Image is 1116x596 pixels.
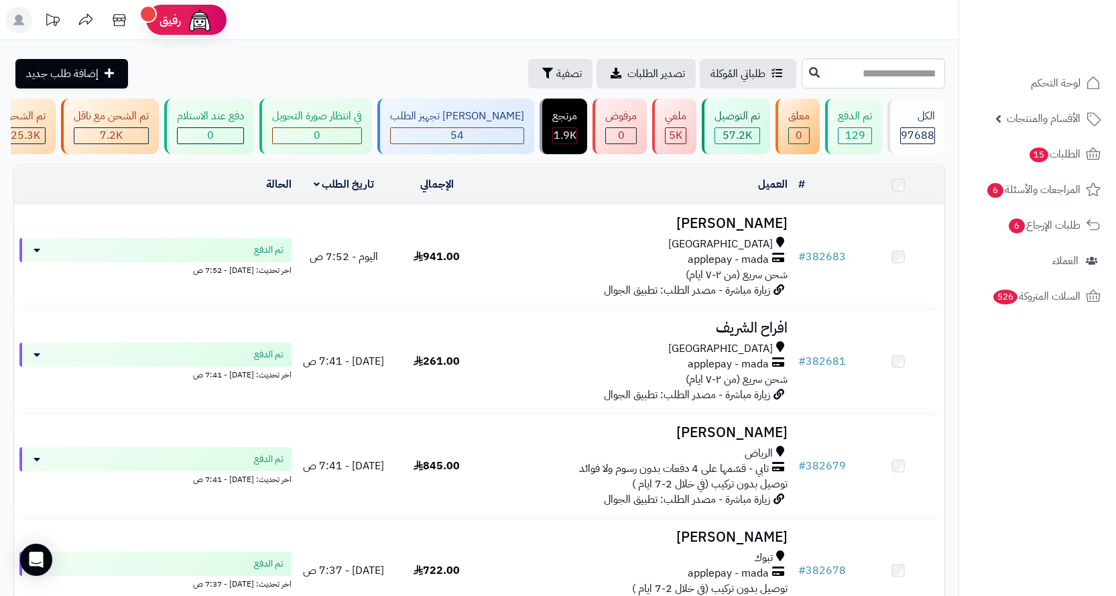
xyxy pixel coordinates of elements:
span: applepay - mada [688,357,769,372]
a: ملغي 5K [649,99,699,154]
a: الطلبات15 [967,138,1108,170]
span: applepay - mada [688,252,769,267]
div: 129 [839,128,871,143]
div: 54 [391,128,523,143]
span: 7.2K [100,127,123,143]
span: إضافة طلب جديد [26,66,99,82]
a: السلات المتروكة526 [967,280,1108,312]
span: # [798,353,806,369]
span: 25.3K [11,127,40,143]
button: تصفية [528,59,593,88]
div: ملغي [665,109,686,124]
a: المراجعات والأسئلة6 [967,174,1108,206]
img: ai-face.png [186,7,213,34]
span: # [798,458,806,474]
span: العملاء [1052,251,1078,270]
a: معلق 0 [773,99,822,154]
h3: [PERSON_NAME] [489,425,788,440]
span: 6 [1009,219,1025,233]
span: applepay - mada [688,566,769,581]
span: زيارة مباشرة - مصدر الطلب: تطبيق الجوال [604,282,770,298]
span: تصفية [556,66,582,82]
span: 5K [669,127,682,143]
div: 57238 [715,128,759,143]
a: تم الشحن مع ناقل 7.2K [58,99,162,154]
span: طلباتي المُوكلة [710,66,765,82]
span: 6 [987,183,1003,198]
span: 1.9K [554,127,576,143]
div: 0 [178,128,243,143]
a: إضافة طلب جديد [15,59,128,88]
span: 54 [450,127,464,143]
div: تم الشحن مع ناقل [74,109,149,124]
span: تم الدفع [254,348,284,361]
h3: [PERSON_NAME] [489,530,788,545]
a: لوحة التحكم [967,67,1108,99]
span: زيارة مباشرة - مصدر الطلب: تطبيق الجوال [604,387,770,403]
span: [GEOGRAPHIC_DATA] [668,341,773,357]
span: [GEOGRAPHIC_DATA] [668,237,773,252]
a: الحالة [266,176,292,192]
div: الكل [900,109,935,124]
h3: [PERSON_NAME] [489,216,788,231]
div: 7222 [74,128,148,143]
span: توصيل بدون تركيب (في خلال 2-7 ايام ) [632,476,788,492]
div: [PERSON_NAME] تجهيز الطلب [390,109,524,124]
span: 129 [845,127,865,143]
a: العميل [758,176,788,192]
a: تم التوصيل 57.2K [699,99,773,154]
a: #382678 [798,562,846,579]
span: اليوم - 7:52 ص [310,249,378,265]
div: 1856 [553,128,576,143]
span: المراجعات والأسئلة [986,180,1080,199]
span: تم الدفع [254,243,284,257]
a: تصدير الطلبات [597,59,696,88]
span: شحن سريع (من ٢-٧ ايام) [686,267,788,283]
div: تم التوصيل [715,109,760,124]
div: اخر تحديث: [DATE] - 7:41 ص [19,367,292,381]
span: 941.00 [414,249,460,265]
span: 526 [993,290,1017,304]
div: دفع عند الاستلام [177,109,244,124]
div: 0 [273,128,361,143]
div: مرتجع [552,109,577,124]
span: لوحة التحكم [1031,74,1080,93]
span: شحن سريع (من ٢-٧ ايام) [686,371,788,388]
span: # [798,249,806,265]
span: الأقسام والمنتجات [1007,109,1080,128]
h3: افراح الشريف [489,320,788,336]
div: معلق [788,109,810,124]
div: 0 [789,128,809,143]
a: # [798,176,805,192]
a: مرفوض 0 [590,99,649,154]
a: تاريخ الطلب [314,176,375,192]
div: 0 [606,128,636,143]
span: زيارة مباشرة - مصدر الطلب: تطبيق الجوال [604,491,770,508]
div: اخر تحديث: [DATE] - 7:37 ص [19,576,292,590]
a: طلبات الإرجاع6 [967,209,1108,241]
span: تم الدفع [254,557,284,571]
span: [DATE] - 7:37 ص [303,562,384,579]
a: [PERSON_NAME] تجهيز الطلب 54 [375,99,537,154]
span: 845.00 [414,458,460,474]
span: 722.00 [414,562,460,579]
span: 0 [207,127,214,143]
a: العملاء [967,245,1108,277]
span: # [798,562,806,579]
div: 5012 [666,128,686,143]
span: السلات المتروكة [992,287,1080,306]
a: #382681 [798,353,846,369]
div: Open Intercom Messenger [20,544,52,576]
div: اخر تحديث: [DATE] - 7:41 ص [19,471,292,485]
span: الطلبات [1028,145,1080,164]
span: تم الدفع [254,453,284,466]
span: 0 [314,127,320,143]
a: تم الدفع 129 [822,99,885,154]
span: تابي - قسّمها على 4 دفعات بدون رسوم ولا فوائد [579,461,769,477]
span: 261.00 [414,353,460,369]
div: 25302 [5,128,45,143]
span: الرياض [745,446,773,461]
div: في انتظار صورة التحويل [272,109,362,124]
span: 97688 [901,127,934,143]
span: تصدير الطلبات [627,66,685,82]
